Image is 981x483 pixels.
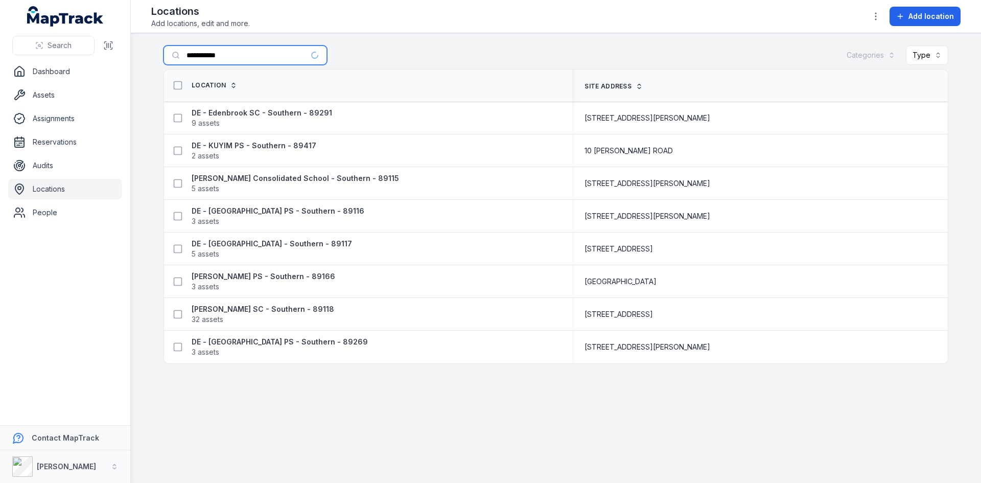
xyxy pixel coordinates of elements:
[8,155,122,176] a: Audits
[8,61,122,82] a: Dashboard
[8,108,122,129] a: Assignments
[48,40,72,51] span: Search
[192,81,226,89] span: Location
[8,132,122,152] a: Reservations
[192,282,219,292] span: 3 assets
[192,239,352,249] strong: DE - [GEOGRAPHIC_DATA] - Southern - 89117
[8,179,122,199] a: Locations
[27,6,104,27] a: MapTrack
[151,4,250,18] h2: Locations
[192,173,399,194] a: [PERSON_NAME] Consolidated School - Southern - 891155 assets
[192,271,335,292] a: [PERSON_NAME] PS - Southern - 891663 assets
[192,81,237,89] a: Location
[192,304,334,314] strong: [PERSON_NAME] SC - Southern - 89118
[585,342,710,352] span: [STREET_ADDRESS][PERSON_NAME]
[192,141,316,151] strong: DE - KUYIM PS - Southern - 89417
[192,183,219,194] span: 5 assets
[192,141,316,161] a: DE - KUYIM PS - Southern - 894172 assets
[908,11,954,21] span: Add location
[192,314,223,325] span: 32 assets
[585,244,653,254] span: [STREET_ADDRESS]
[8,202,122,223] a: People
[8,85,122,105] a: Assets
[192,118,220,128] span: 9 assets
[192,347,219,357] span: 3 assets
[192,216,219,226] span: 3 assets
[192,108,332,118] strong: DE - Edenbrook SC - Southern - 89291
[37,462,96,471] strong: [PERSON_NAME]
[192,206,364,216] strong: DE - [GEOGRAPHIC_DATA] PS - Southern - 89116
[192,271,335,282] strong: [PERSON_NAME] PS - Southern - 89166
[192,151,219,161] span: 2 assets
[192,337,368,347] strong: DE - [GEOGRAPHIC_DATA] PS - Southern - 89269
[585,82,632,90] span: Site address
[192,108,332,128] a: DE - Edenbrook SC - Southern - 892919 assets
[585,113,710,123] span: [STREET_ADDRESS][PERSON_NAME]
[192,337,368,357] a: DE - [GEOGRAPHIC_DATA] PS - Southern - 892693 assets
[151,18,250,29] span: Add locations, edit and more.
[192,206,364,226] a: DE - [GEOGRAPHIC_DATA] PS - Southern - 891163 assets
[32,433,99,442] strong: Contact MapTrack
[192,239,352,259] a: DE - [GEOGRAPHIC_DATA] - Southern - 891175 assets
[906,45,948,65] button: Type
[192,249,219,259] span: 5 assets
[585,82,643,90] a: Site address
[585,146,673,156] span: 10 [PERSON_NAME] ROAD
[585,178,710,189] span: [STREET_ADDRESS][PERSON_NAME]
[585,277,657,287] span: [GEOGRAPHIC_DATA]
[585,211,710,221] span: [STREET_ADDRESS][PERSON_NAME]
[890,7,961,26] button: Add location
[585,309,653,319] span: [STREET_ADDRESS]
[12,36,95,55] button: Search
[192,173,399,183] strong: [PERSON_NAME] Consolidated School - Southern - 89115
[192,304,334,325] a: [PERSON_NAME] SC - Southern - 8911832 assets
